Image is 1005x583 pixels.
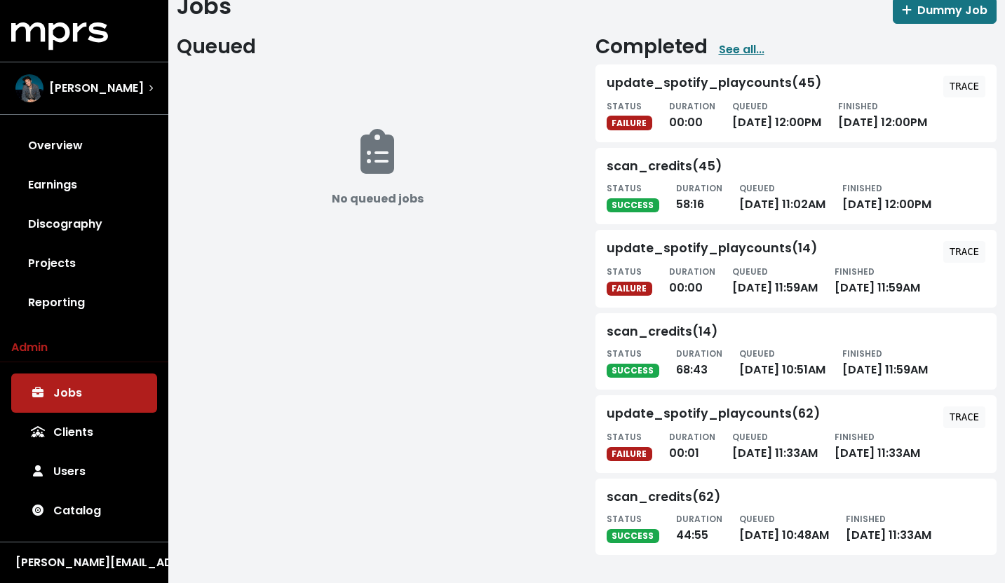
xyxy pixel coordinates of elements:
[838,100,878,112] small: FINISHED
[11,27,108,43] a: mprs logo
[950,246,979,257] tt: TRACE
[719,41,764,58] a: See all...
[607,324,717,339] div: scan_credits(14)
[676,179,722,213] div: 58:16
[835,263,920,296] div: [DATE] 11:59AM
[607,100,642,112] small: STATUS
[607,513,642,525] small: STATUS
[669,263,715,296] div: 00:00
[950,81,979,92] tt: TRACE
[607,116,653,130] span: FAILURE
[838,97,927,131] div: [DATE] 12:00PM
[11,413,157,452] a: Clients
[669,100,715,112] small: DURATION
[732,428,818,462] div: [DATE] 11:33AM
[669,431,715,443] small: DURATION
[49,80,144,97] span: [PERSON_NAME]
[943,406,985,428] button: TRACE
[676,510,722,544] div: 44:55
[607,490,720,505] div: scan_credits(62)
[739,513,775,525] small: QUEUED
[835,428,920,462] div: [DATE] 11:33AM
[842,182,882,194] small: FINISHED
[846,513,886,525] small: FINISHED
[11,205,157,244] a: Discography
[607,447,653,461] span: FAILURE
[15,554,153,571] div: [PERSON_NAME][EMAIL_ADDRESS][DOMAIN_NAME]
[11,491,157,530] a: Catalog
[607,348,642,359] small: STATUS
[607,159,722,174] div: scan_credits(45)
[732,100,768,112] small: QUEUED
[943,76,985,97] button: TRACE
[332,191,424,207] b: No queued jobs
[607,431,642,443] small: STATUS
[11,554,157,572] button: [PERSON_NAME][EMAIL_ADDRESS][DOMAIN_NAME]
[676,513,722,525] small: DURATION
[11,283,157,322] a: Reporting
[607,182,642,194] small: STATUS
[669,266,715,277] small: DURATION
[846,510,931,544] div: [DATE] 11:33AM
[732,97,821,131] div: [DATE] 12:00PM
[177,35,579,59] h2: Queued
[739,348,775,359] small: QUEUED
[732,266,768,277] small: QUEUED
[607,198,660,212] span: SUCCESS
[842,179,931,213] div: [DATE] 12:00PM
[669,97,715,131] div: 00:00
[676,182,722,194] small: DURATION
[607,406,820,423] div: update_spotify_playcounts(62)
[11,244,157,283] a: Projects
[676,348,722,359] small: DURATION
[739,510,829,544] div: [DATE] 10:48AM
[607,364,660,378] span: SUCCESS
[669,428,715,462] div: 00:01
[835,266,875,277] small: FINISHED
[15,74,43,102] img: The selected account / producer
[595,35,708,59] h2: Completed
[835,431,875,443] small: FINISHED
[950,411,979,423] tt: TRACE
[943,241,985,263] button: TRACE
[607,241,817,257] div: update_spotify_playcounts(14)
[732,263,818,296] div: [DATE] 11:59AM
[676,345,722,378] div: 68:43
[11,452,157,491] a: Users
[842,345,928,378] div: [DATE] 11:59AM
[607,529,660,543] span: SUCCESS
[607,76,821,92] div: update_spotify_playcounts(45)
[11,126,157,165] a: Overview
[732,431,768,443] small: QUEUED
[739,182,775,194] small: QUEUED
[739,345,825,378] div: [DATE] 10:51AM
[739,179,825,213] div: [DATE] 11:02AM
[842,348,882,359] small: FINISHED
[607,282,653,296] span: FAILURE
[11,165,157,205] a: Earnings
[902,2,987,18] span: Dummy Job
[607,266,642,277] small: STATUS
